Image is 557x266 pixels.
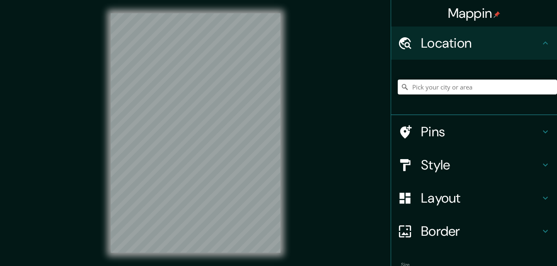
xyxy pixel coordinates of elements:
[391,181,557,215] div: Layout
[421,190,540,206] h4: Layout
[494,11,500,18] img: pin-icon.png
[391,115,557,148] div: Pins
[391,215,557,248] div: Border
[421,223,540,239] h4: Border
[421,123,540,140] h4: Pins
[421,157,540,173] h4: Style
[421,35,540,51] h4: Location
[448,5,501,22] h4: Mappin
[391,27,557,60] div: Location
[391,148,557,181] div: Style
[111,13,280,253] canvas: Map
[398,80,557,94] input: Pick your city or area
